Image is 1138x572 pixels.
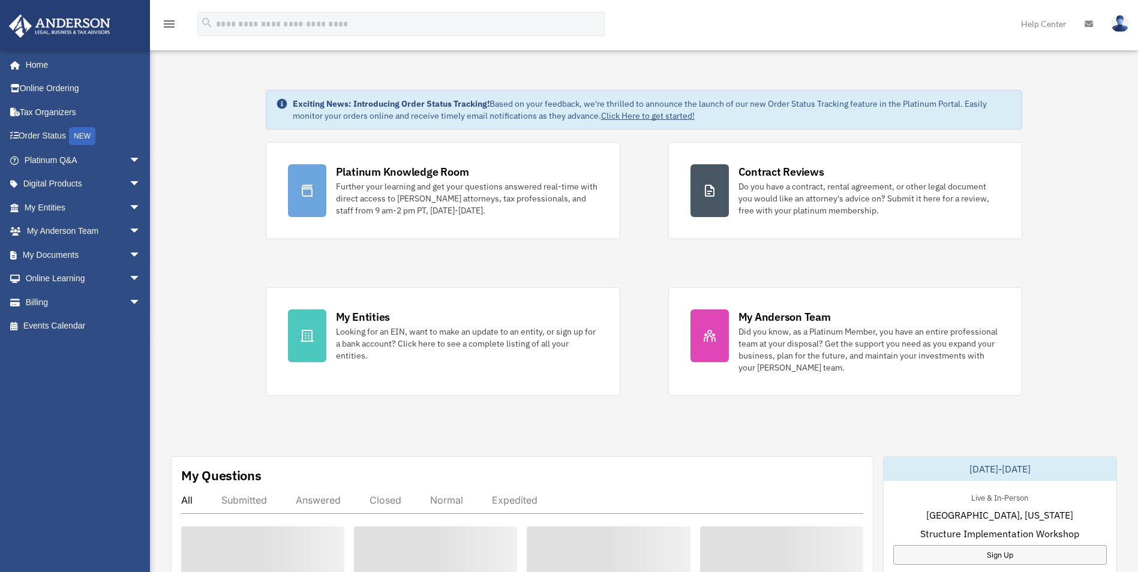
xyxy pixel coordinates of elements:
span: arrow_drop_down [129,267,153,291]
div: Further your learning and get your questions answered real-time with direct access to [PERSON_NAM... [336,180,598,216]
span: arrow_drop_down [129,290,153,315]
div: My Questions [181,466,262,484]
a: Online Ordering [8,77,159,101]
div: Closed [370,494,401,506]
span: arrow_drop_down [129,172,153,197]
a: Home [8,53,153,77]
a: Events Calendar [8,314,159,338]
span: arrow_drop_down [129,219,153,244]
div: Do you have a contract, rental agreement, or other legal document you would like an attorney's ad... [738,180,1001,216]
div: NEW [69,127,95,145]
span: Structure Implementation Workshop [920,526,1079,541]
div: Submitted [221,494,267,506]
div: Contract Reviews [738,164,824,179]
div: Normal [430,494,463,506]
a: My Documentsarrow_drop_down [8,243,159,267]
i: search [200,16,214,29]
a: menu [162,21,176,31]
a: Contract Reviews Do you have a contract, rental agreement, or other legal document you would like... [668,142,1023,239]
a: Tax Organizers [8,100,159,124]
span: arrow_drop_down [129,243,153,267]
i: menu [162,17,176,31]
div: Live & In-Person [962,490,1038,503]
div: My Entities [336,309,390,324]
a: Platinum Q&Aarrow_drop_down [8,148,159,172]
div: Looking for an EIN, want to make an update to an entity, or sign up for a bank account? Click her... [336,326,598,362]
span: [GEOGRAPHIC_DATA], [US_STATE] [926,508,1073,522]
div: My Anderson Team [738,309,831,324]
a: Click Here to get started! [601,110,695,121]
div: Did you know, as a Platinum Member, you have an entire professional team at your disposal? Get th... [738,326,1001,374]
a: My Anderson Team Did you know, as a Platinum Member, you have an entire professional team at your... [668,287,1023,396]
a: Order StatusNEW [8,124,159,149]
img: Anderson Advisors Platinum Portal [5,14,114,38]
a: My Entities Looking for an EIN, want to make an update to an entity, or sign up for a bank accoun... [266,287,620,396]
span: arrow_drop_down [129,195,153,220]
div: Platinum Knowledge Room [336,164,469,179]
a: Digital Productsarrow_drop_down [8,172,159,196]
a: Billingarrow_drop_down [8,290,159,314]
span: arrow_drop_down [129,148,153,173]
div: Answered [296,494,341,506]
a: Sign Up [893,545,1107,565]
div: All [181,494,193,506]
div: [DATE]-[DATE] [884,457,1116,481]
strong: Exciting News: Introducing Order Status Tracking! [293,98,490,109]
a: Platinum Knowledge Room Further your learning and get your questions answered real-time with dire... [266,142,620,239]
div: Based on your feedback, we're thrilled to announce the launch of our new Order Status Tracking fe... [293,98,1013,122]
img: User Pic [1111,15,1129,32]
div: Expedited [492,494,538,506]
a: My Anderson Teamarrow_drop_down [8,219,159,243]
a: Online Learningarrow_drop_down [8,267,159,291]
a: My Entitiesarrow_drop_down [8,195,159,219]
